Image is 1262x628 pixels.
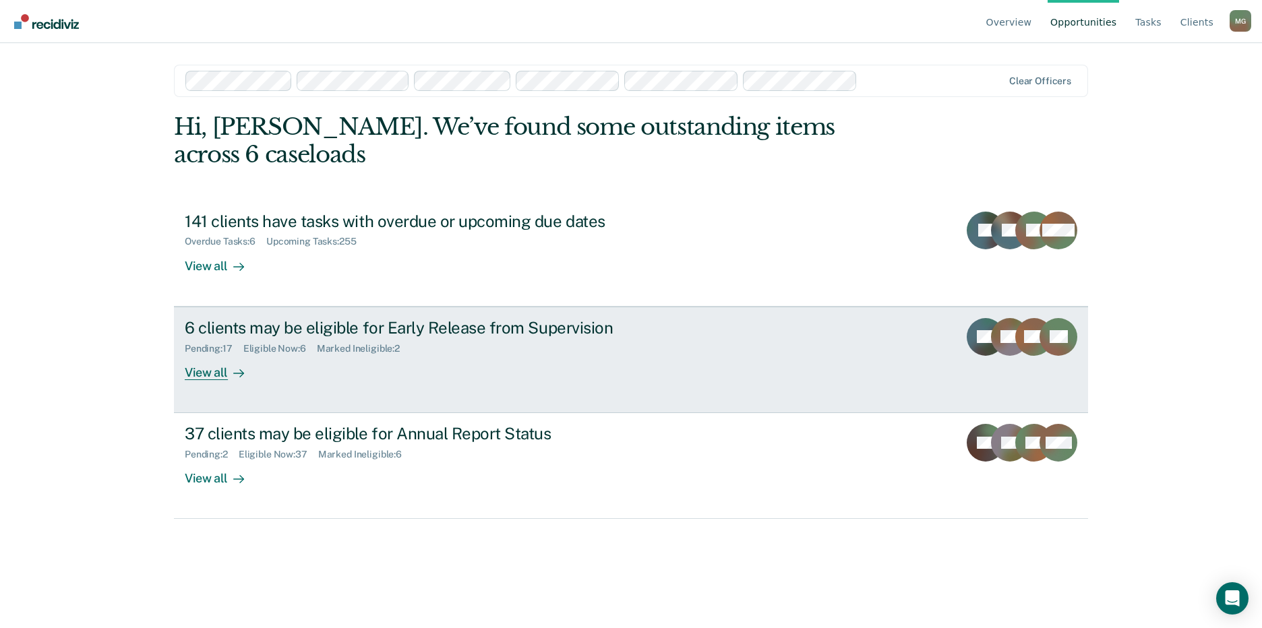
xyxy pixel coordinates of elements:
div: 37 clients may be eligible for Annual Report Status [185,424,658,443]
div: Pending : 17 [185,343,243,354]
a: 141 clients have tasks with overdue or upcoming due datesOverdue Tasks:6Upcoming Tasks:255View all [174,201,1088,307]
div: Hi, [PERSON_NAME]. We’ve found some outstanding items across 6 caseloads [174,113,905,168]
div: Pending : 2 [185,449,239,460]
div: Marked Ineligible : 2 [317,343,411,354]
div: 141 clients have tasks with overdue or upcoming due dates [185,212,658,231]
div: Open Intercom Messenger [1216,582,1249,615]
a: 6 clients may be eligible for Early Release from SupervisionPending:17Eligible Now:6Marked Inelig... [174,307,1088,413]
div: View all [185,460,260,486]
div: Overdue Tasks : 6 [185,236,266,247]
div: View all [185,354,260,380]
div: View all [185,247,260,274]
img: Recidiviz [14,14,79,29]
div: M G [1230,10,1251,32]
div: Eligible Now : 6 [243,343,317,354]
div: Eligible Now : 37 [239,449,318,460]
div: Marked Ineligible : 6 [318,449,413,460]
div: Upcoming Tasks : 255 [266,236,367,247]
button: Profile dropdown button [1230,10,1251,32]
div: Clear officers [1009,75,1071,87]
div: 6 clients may be eligible for Early Release from Supervision [185,318,658,338]
a: 37 clients may be eligible for Annual Report StatusPending:2Eligible Now:37Marked Ineligible:6Vie... [174,413,1088,519]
